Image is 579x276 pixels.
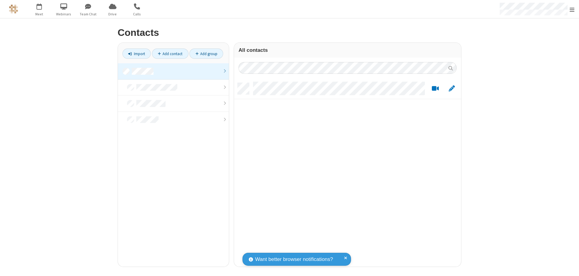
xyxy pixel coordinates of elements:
img: QA Selenium DO NOT DELETE OR CHANGE [9,5,18,14]
a: Add contact [152,49,188,59]
h3: All contacts [239,47,457,53]
span: Want better browser notifications? [255,256,333,263]
span: Team Chat [77,11,100,17]
span: Calls [126,11,148,17]
button: Start a video meeting [429,85,441,93]
a: Add group [189,49,223,59]
span: Meet [28,11,51,17]
a: Import [122,49,151,59]
h2: Contacts [118,27,461,38]
span: Drive [101,11,124,17]
button: Edit [446,85,457,93]
span: Webinars [52,11,75,17]
div: grid [234,78,461,267]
